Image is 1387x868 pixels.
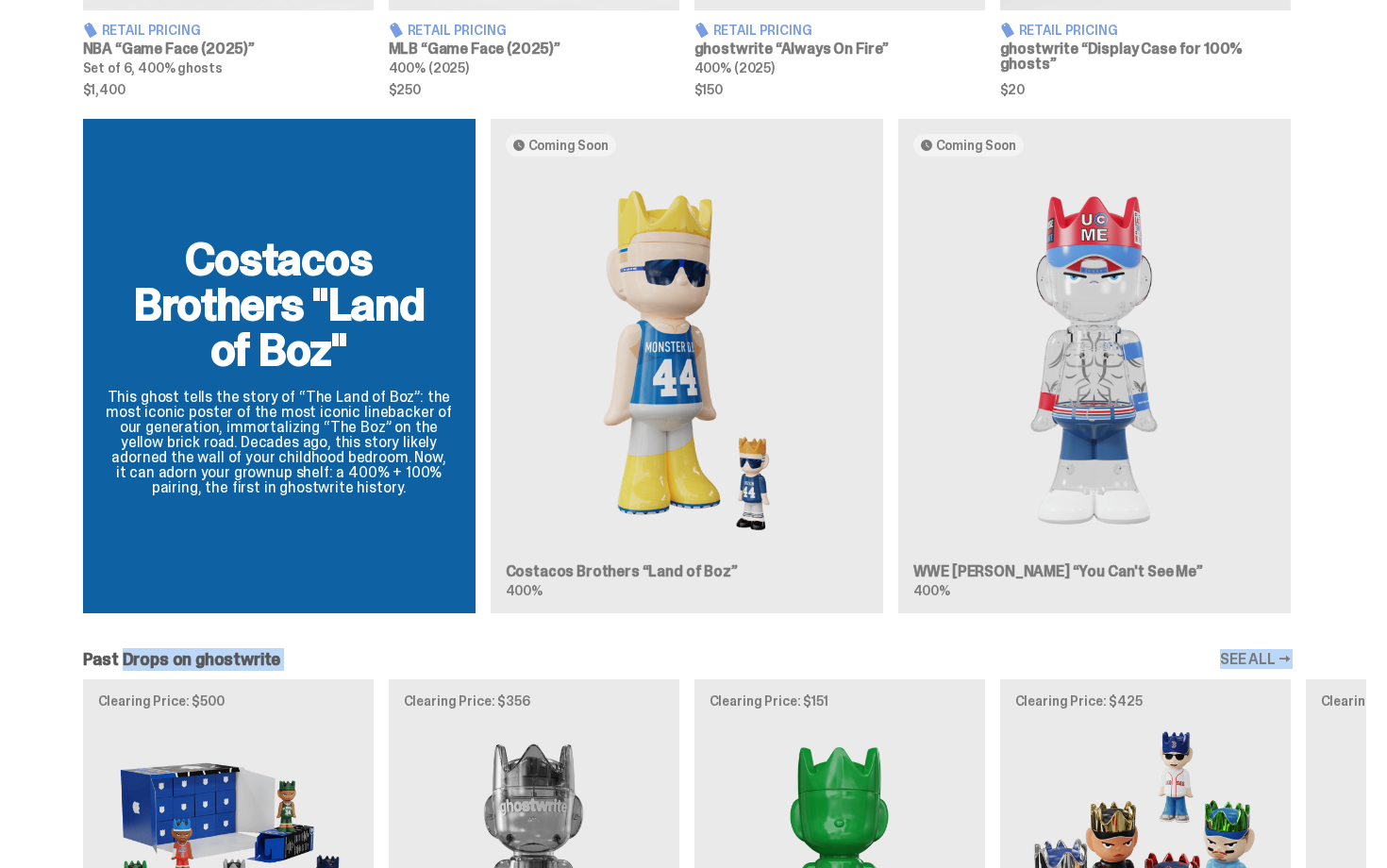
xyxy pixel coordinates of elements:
[98,694,359,708] p: Clearing Price: $500
[408,24,507,37] span: Retail Pricing
[83,42,374,57] h3: NBA “Game Face (2025)”
[913,564,1276,579] h3: WWE [PERSON_NAME] “You Can't See Me”
[506,582,543,599] span: 400%
[1000,42,1291,72] h3: ghostwrite “Display Case for 100% ghosts”
[404,694,664,708] p: Clearing Price: $356
[913,172,1276,549] img: You Can't See Me
[106,390,453,495] p: This ghost tells the story of “The Land of Boz”: the most iconic poster of the most iconic lineba...
[1220,652,1291,667] a: SEE ALL →
[913,582,950,599] span: 400%
[1000,83,1291,96] span: $20
[528,138,609,153] span: Coming Soon
[710,694,970,708] p: Clearing Price: $151
[83,83,374,96] span: $1,400
[106,237,453,373] h2: Costacos Brothers "Land of Boz"
[83,59,223,76] span: Set of 6, 400% ghosts
[389,83,679,96] span: $250
[1015,694,1276,708] p: Clearing Price: $425
[713,24,812,37] span: Retail Pricing
[694,59,775,76] span: 400% (2025)
[694,42,985,57] h3: ghostwrite “Always On Fire”
[389,59,469,76] span: 400% (2025)
[694,83,985,96] span: $150
[83,651,281,668] h2: Past Drops on ghostwrite
[506,564,868,579] h3: Costacos Brothers “Land of Boz”
[389,42,679,57] h3: MLB “Game Face (2025)”
[102,24,201,37] span: Retail Pricing
[936,138,1016,153] span: Coming Soon
[1019,24,1118,37] span: Retail Pricing
[506,172,868,549] img: Land of Boz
